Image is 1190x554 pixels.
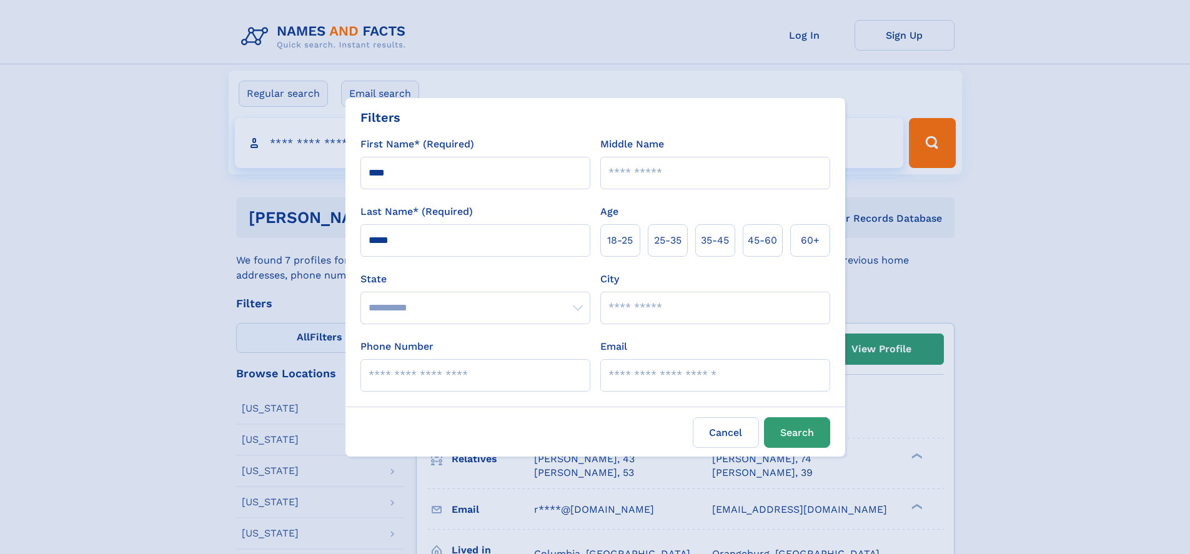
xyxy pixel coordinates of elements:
span: 18‑25 [607,233,633,248]
label: Email [600,339,627,354]
label: State [360,272,590,287]
span: 60+ [801,233,820,248]
label: Phone Number [360,339,434,354]
label: First Name* (Required) [360,137,474,152]
label: Last Name* (Required) [360,204,473,219]
span: 45‑60 [748,233,777,248]
div: Filters [360,108,400,127]
span: 25‑35 [654,233,682,248]
label: Cancel [693,417,759,448]
button: Search [764,417,830,448]
span: 35‑45 [701,233,729,248]
label: City [600,272,619,287]
label: Middle Name [600,137,664,152]
label: Age [600,204,618,219]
